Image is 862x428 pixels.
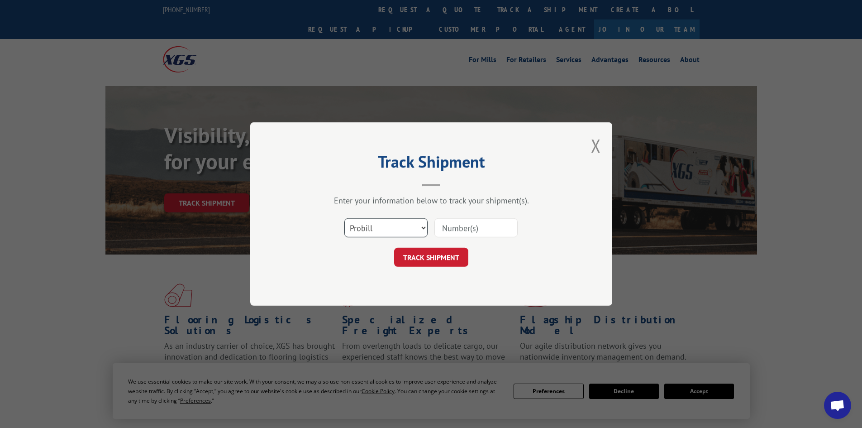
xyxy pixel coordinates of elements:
div: Open chat [824,392,851,419]
input: Number(s) [434,218,518,237]
h2: Track Shipment [295,155,567,173]
button: TRACK SHIPMENT [394,248,468,267]
div: Enter your information below to track your shipment(s). [295,195,567,206]
button: Close modal [591,134,601,158]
